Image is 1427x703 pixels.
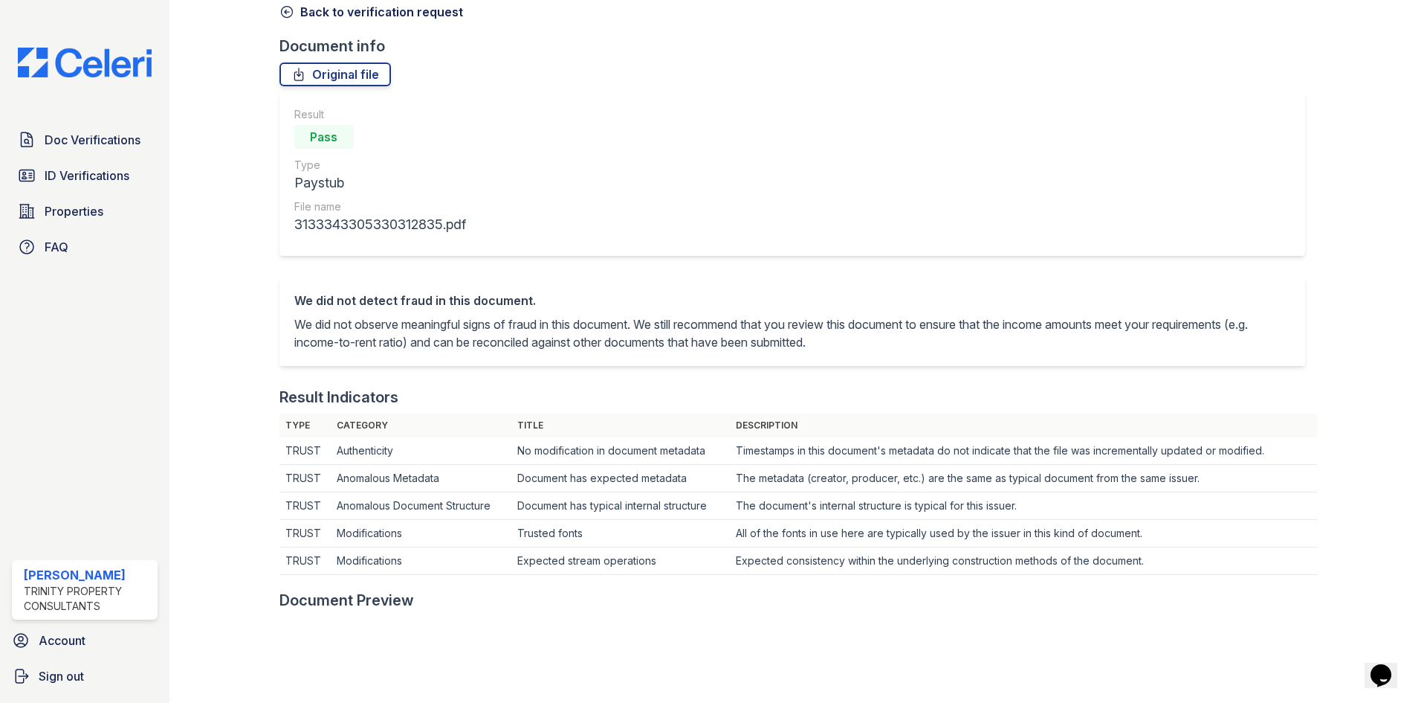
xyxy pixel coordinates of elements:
span: ID Verifications [45,167,129,184]
a: ID Verifications [12,161,158,190]
th: Type [279,414,331,437]
td: TRUST [279,548,331,575]
td: Expected stream operations [511,548,730,575]
div: Trinity Property Consultants [24,584,152,614]
td: The metadata (creator, producer, etc.) are the same as typical document from the same issuer. [730,465,1317,492]
td: Trusted fonts [511,520,730,548]
td: Modifications [331,520,511,548]
p: We did not observe meaningful signs of fraud in this document. We still recommend that you review... [294,315,1290,351]
img: CE_Logo_Blue-a8612792a0a2168367f1c8372b55b34899dd931a85d93a1a3d3e32e68fde9ad4.png [6,48,164,77]
div: Type [294,158,466,173]
div: 3133343305330312835.pdf [294,214,466,235]
a: Properties [12,196,158,226]
iframe: chat widget [1365,643,1412,688]
a: FAQ [12,232,158,262]
td: Authenticity [331,437,511,465]
td: TRUST [279,492,331,520]
td: The document's internal structure is typical for this issuer. [730,492,1317,520]
td: Anomalous Metadata [331,465,511,492]
div: Document info [279,36,1317,57]
span: Sign out [39,667,84,685]
span: Account [39,632,85,649]
td: Expected consistency within the underlying construction methods of the document. [730,548,1317,575]
div: Document Preview [279,590,414,611]
a: Account [6,626,164,655]
th: Description [730,414,1317,437]
td: Document has expected metadata [511,465,730,492]
td: All of the fonts in use here are typically used by the issuer in this kind of document. [730,520,1317,548]
span: FAQ [45,238,68,256]
td: TRUST [279,520,331,548]
span: Properties [45,202,103,220]
div: [PERSON_NAME] [24,566,152,584]
td: TRUST [279,465,331,492]
div: File name [294,199,466,214]
a: Sign out [6,661,164,691]
div: Paystub [294,173,466,193]
td: TRUST [279,437,331,465]
td: Timestamps in this document's metadata do not indicate that the file was incrementally updated or... [730,437,1317,465]
div: Pass [294,125,354,149]
div: Result Indicators [279,387,398,408]
td: Anomalous Document Structure [331,492,511,520]
div: We did not detect fraud in this document. [294,292,1290,309]
th: Category [331,414,511,437]
th: Title [511,414,730,437]
a: Back to verification request [279,3,463,21]
div: Result [294,107,466,122]
span: Doc Verifications [45,131,140,149]
td: Document has typical internal structure [511,492,730,520]
td: No modification in document metadata [511,437,730,465]
a: Original file [279,62,391,86]
a: Doc Verifications [12,125,158,155]
td: Modifications [331,548,511,575]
